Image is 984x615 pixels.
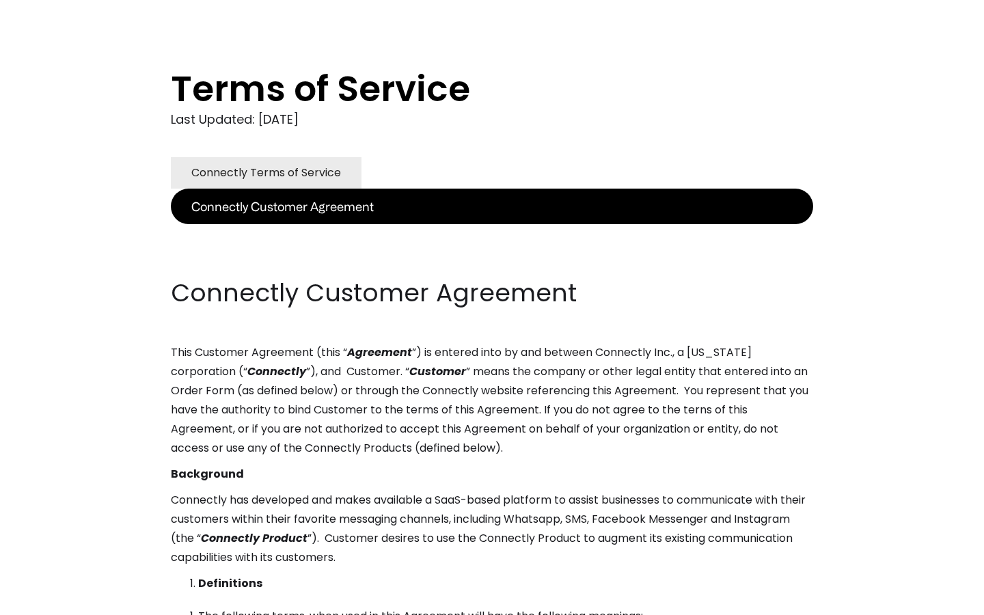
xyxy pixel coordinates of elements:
[347,344,412,360] em: Agreement
[171,224,813,243] p: ‍
[198,575,262,591] strong: Definitions
[201,530,307,546] em: Connectly Product
[171,466,244,482] strong: Background
[171,276,813,310] h2: Connectly Customer Agreement
[171,491,813,567] p: Connectly has developed and makes available a SaaS-based platform to assist businesses to communi...
[191,197,374,216] div: Connectly Customer Agreement
[171,343,813,458] p: This Customer Agreement (this “ ”) is entered into by and between Connectly Inc., a [US_STATE] co...
[171,68,758,109] h1: Terms of Service
[171,109,813,130] div: Last Updated: [DATE]
[409,364,466,379] em: Customer
[191,163,341,182] div: Connectly Terms of Service
[27,591,82,610] ul: Language list
[247,364,306,379] em: Connectly
[14,590,82,610] aside: Language selected: English
[171,250,813,269] p: ‍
